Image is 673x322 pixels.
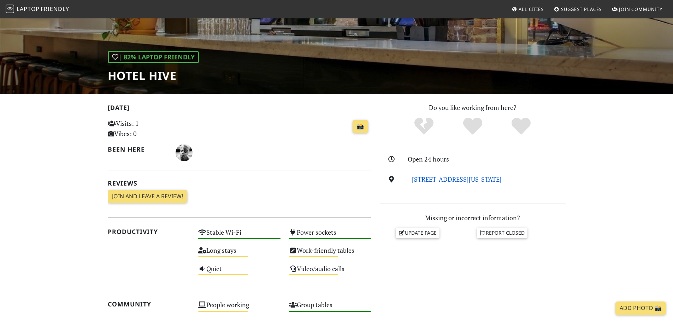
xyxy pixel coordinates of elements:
[108,104,371,114] h2: [DATE]
[285,299,376,317] div: Group tables
[396,228,439,238] a: Update page
[619,6,662,12] span: Join Community
[551,3,605,16] a: Suggest Places
[285,245,376,263] div: Work-friendly tables
[108,180,371,187] h2: Reviews
[108,69,199,82] h1: Hotel Hive
[108,118,190,139] p: Visits: 1 Vibes: 0
[194,227,285,245] div: Stable Wi-Fi
[176,148,193,156] span: Natalija Lazovic
[285,227,376,245] div: Power sockets
[561,6,602,12] span: Suggest Places
[497,117,545,136] div: Definitely!
[609,3,665,16] a: Join Community
[108,300,190,308] h2: Community
[448,117,497,136] div: Yes
[380,213,566,223] p: Missing or incorrect information?
[400,117,448,136] div: No
[108,51,199,63] div: | 82% Laptop Friendly
[6,5,14,13] img: LaptopFriendly
[108,190,187,203] a: Join and leave a review!
[176,144,193,161] img: 867-natalija.jpg
[17,5,40,13] span: Laptop
[380,103,566,113] p: Do you like working from here?
[41,5,69,13] span: Friendly
[285,263,376,281] div: Video/audio calls
[194,245,285,263] div: Long stays
[519,6,544,12] span: All Cities
[412,175,502,183] a: [STREET_ADDRESS][US_STATE]
[477,228,528,238] a: Report closed
[194,299,285,317] div: People working
[108,146,167,153] h2: Been here
[353,120,368,133] a: 📸
[408,154,569,164] div: Open 24 hours
[615,301,666,315] a: Add Photo 📸
[509,3,547,16] a: All Cities
[194,263,285,281] div: Quiet
[6,3,69,16] a: LaptopFriendly LaptopFriendly
[108,228,190,235] h2: Productivity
